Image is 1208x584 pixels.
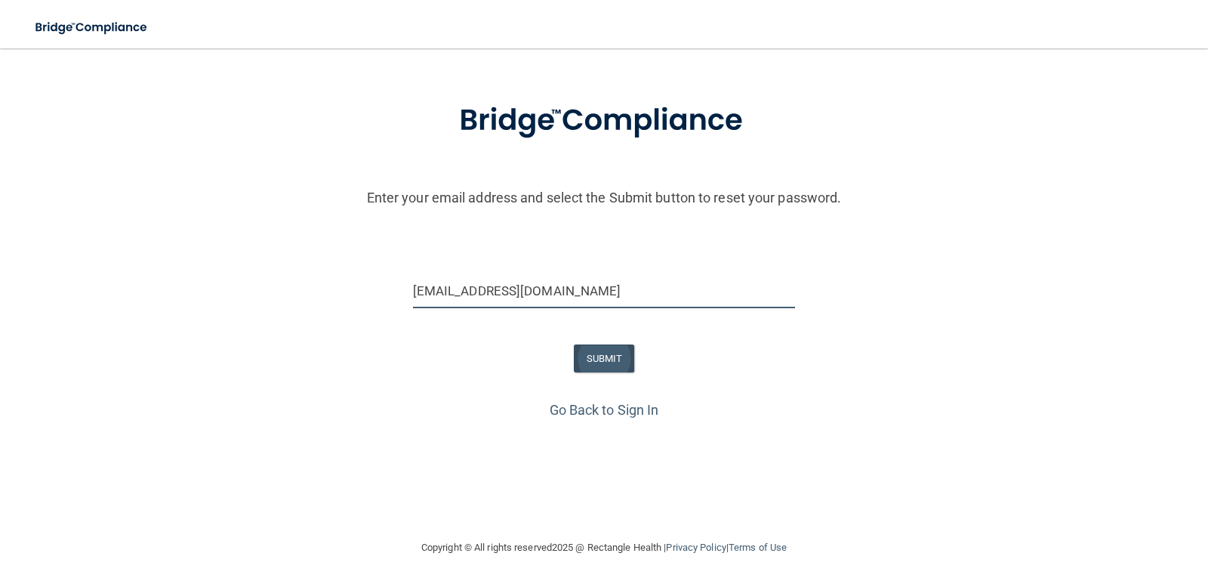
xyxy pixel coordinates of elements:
a: Privacy Policy [666,542,726,553]
button: SUBMIT [574,345,635,372]
input: Email [413,274,796,308]
img: bridge_compliance_login_screen.278c3ca4.svg [23,12,162,43]
a: Terms of Use [729,542,787,553]
a: Go Back to Sign In [550,402,659,418]
img: bridge_compliance_login_screen.278c3ca4.svg [428,82,780,160]
div: Copyright © All rights reserved 2025 @ Rectangle Health | | [328,524,880,572]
